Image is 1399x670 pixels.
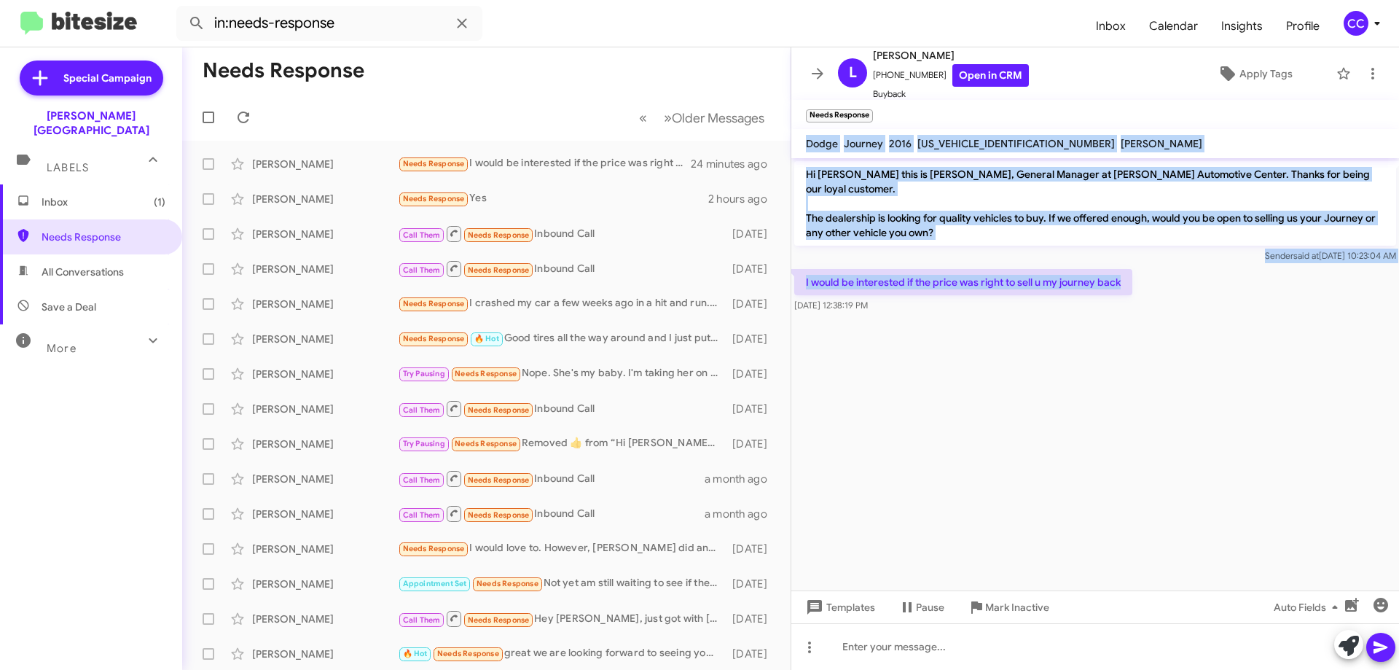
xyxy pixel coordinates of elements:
div: [DATE] [725,542,779,556]
div: 24 minutes ago [691,157,779,171]
span: Needs Response [468,510,530,520]
span: Needs Response [403,544,465,553]
span: Needs Response [403,334,465,343]
div: a month ago [705,472,779,486]
span: [DATE] 12:38:19 PM [794,300,868,311]
span: Sender [DATE] 10:23:04 AM [1265,250,1396,261]
div: Inbound Call [398,260,725,278]
span: [US_VEHICLE_IDENTIFICATION_NUMBER] [917,137,1115,150]
div: [PERSON_NAME] [252,507,398,521]
span: Needs Response [437,649,499,658]
span: (1) [154,195,165,209]
button: Auto Fields [1262,594,1355,620]
div: [PERSON_NAME] [252,472,398,486]
span: Call Them [403,510,441,520]
p: I would be interested if the price was right to sell u my journey back [794,269,1132,295]
div: [DATE] [725,402,779,416]
span: Dodge [806,137,838,150]
div: CC [1344,11,1368,36]
div: [PERSON_NAME] [252,612,398,626]
span: Journey [844,137,883,150]
div: [DATE] [725,227,779,241]
span: [PERSON_NAME] [1121,137,1202,150]
span: Labels [47,161,89,174]
div: [PERSON_NAME] [252,402,398,416]
span: Needs Response [468,230,530,240]
span: Inbox [1084,5,1137,47]
span: Needs Response [403,159,465,168]
div: Nope. She's my baby. I'm taking her on a road trip to [US_STATE] next week. Can't kill a Honda. [398,365,725,382]
div: a month ago [705,507,779,521]
div: [DATE] [725,367,779,381]
div: Inbound Call [398,225,725,243]
span: Call Them [403,615,441,625]
span: Insights [1210,5,1274,47]
span: Needs Response [468,615,530,625]
span: Needs Response [468,475,530,485]
span: Needs Response [468,405,530,415]
span: Needs Response [455,369,517,378]
nav: Page navigation example [631,103,773,133]
span: Older Messages [672,110,764,126]
span: Needs Response [477,579,538,588]
span: Buyback [873,87,1029,101]
button: Mark Inactive [956,594,1061,620]
div: Not yet am still waiting to see if they take my car in trade in but no answer yet [398,575,725,592]
div: [PERSON_NAME] [252,542,398,556]
span: Call Them [403,405,441,415]
span: said at [1293,250,1319,261]
div: [DATE] [725,577,779,591]
div: [PERSON_NAME] [252,577,398,591]
span: 🔥 Hot [474,334,499,343]
span: Inbox [42,195,165,209]
div: I would be interested if the price was right to sell u my journey back [398,155,691,172]
span: L [849,61,857,85]
a: Calendar [1137,5,1210,47]
a: Open in CRM [952,64,1029,87]
div: [PERSON_NAME] [252,262,398,276]
span: [PHONE_NUMBER] [873,64,1029,87]
span: Call Them [403,265,441,275]
span: More [47,342,77,355]
span: 2016 [889,137,912,150]
div: [PERSON_NAME] [252,437,398,451]
div: Good tires all the way around and I just put a new exhaust on it [398,330,725,347]
span: Templates [803,594,875,620]
span: Needs Response [403,299,465,308]
div: Inbound Call [398,400,725,418]
div: [DATE] [725,332,779,346]
div: I crashed my car a few weeks ago in a hit and run.. I'd love to look at some though.. what are yo... [398,295,725,312]
span: Apply Tags [1239,61,1293,87]
div: [DATE] [725,437,779,451]
span: [PERSON_NAME] [873,47,1029,64]
span: Special Campaign [63,71,152,85]
span: Needs Response [403,194,465,203]
input: Search [176,6,482,41]
div: great we are looking forward to seeing you, just come in and ask for me or [PERSON_NAME]! [398,645,725,662]
button: Previous [630,103,656,133]
span: » [664,109,672,127]
button: Apply Tags [1180,61,1329,87]
span: Call Them [403,475,441,485]
div: 2 hours ago [708,192,779,206]
span: Pause [916,594,944,620]
div: [PERSON_NAME] [252,332,398,346]
span: 🔥 Hot [403,649,428,658]
div: [DATE] [725,262,779,276]
span: Auto Fields [1274,594,1344,620]
div: Removed ‌👍‌ from “ Hi [PERSON_NAME] this is [PERSON_NAME] at [PERSON_NAME][GEOGRAPHIC_DATA]. I wa... [398,435,725,452]
span: Try Pausing [403,439,445,448]
button: Pause [887,594,956,620]
button: Next [655,103,773,133]
a: Profile [1274,5,1331,47]
div: Hey [PERSON_NAME], just got with [PERSON_NAME] and he is going to give you a call back shortly. [398,609,725,628]
div: Inbound Call [398,470,705,488]
span: Save a Deal [42,300,96,314]
div: [PERSON_NAME] [252,647,398,661]
span: Mark Inactive [985,594,1049,620]
span: « [639,109,647,127]
span: Call Them [403,230,441,240]
div: I would love to. However, [PERSON_NAME] did an exceptional job at offering me the best vehicle iv... [398,540,725,557]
